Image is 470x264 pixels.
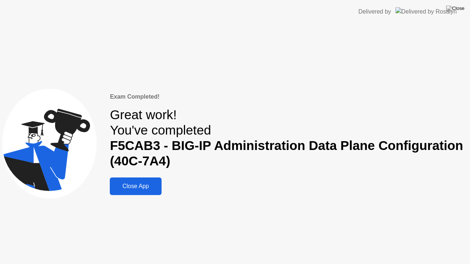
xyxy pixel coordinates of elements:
div: Exam Completed! [110,92,468,101]
img: Delivered by Rosalyn [395,7,457,16]
div: Great work! You've completed [110,107,468,169]
button: Close App [110,177,161,195]
img: Close [446,5,464,11]
b: F5CAB3 - BIG-IP Administration Data Plane Configuration (40C-7A4) [110,138,463,168]
div: Delivered by [358,7,391,16]
div: Close App [112,183,159,190]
